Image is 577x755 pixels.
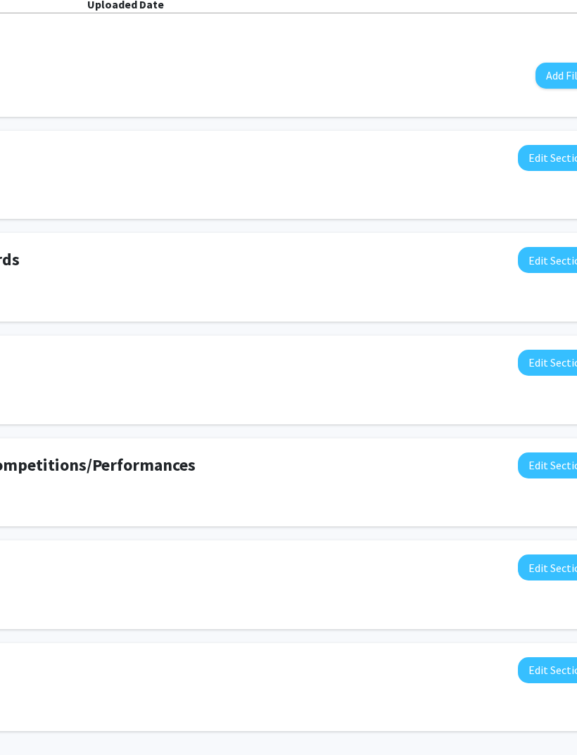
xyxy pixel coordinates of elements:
iframe: Chat [11,692,60,744]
